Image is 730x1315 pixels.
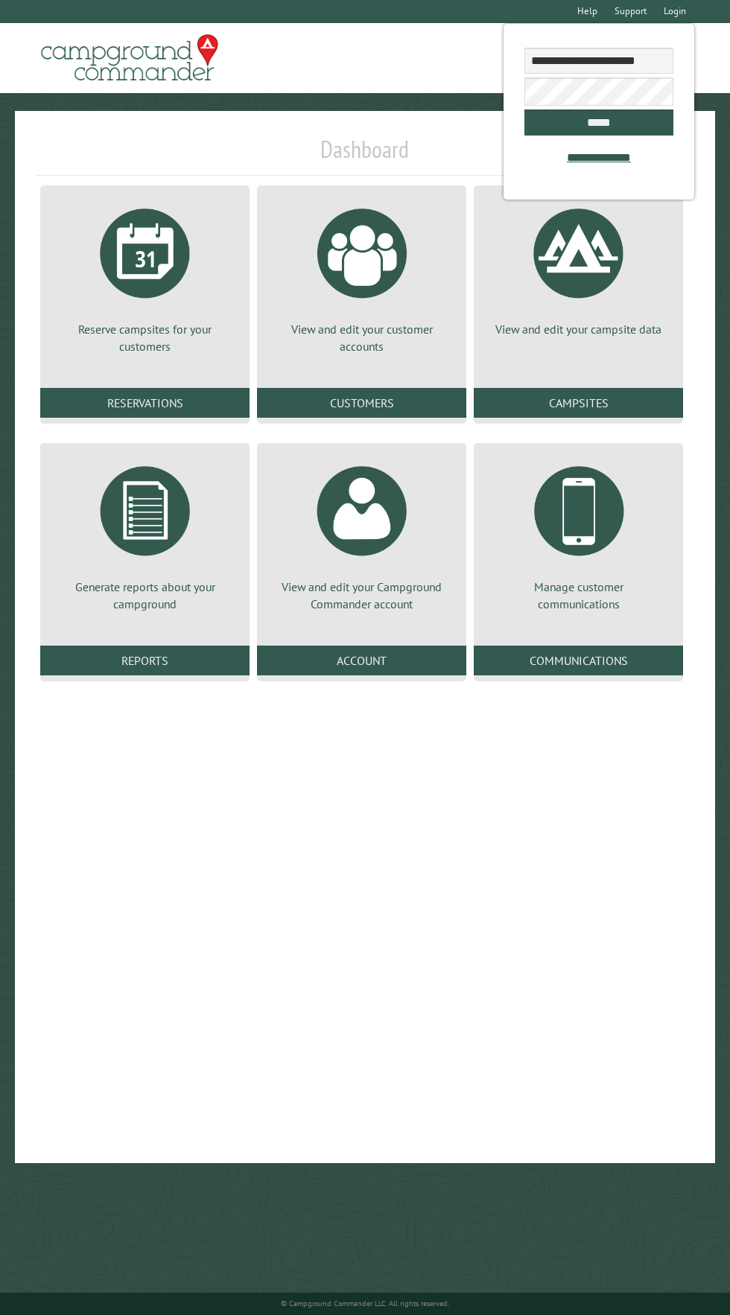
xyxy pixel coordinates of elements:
a: Manage customer communications [492,455,665,612]
a: Reservations [40,388,250,418]
p: View and edit your campsite data [492,321,665,337]
a: Customers [257,388,466,418]
p: View and edit your customer accounts [275,321,448,354]
img: Campground Commander [36,29,223,87]
h1: Dashboard [36,135,693,176]
a: Communications [474,646,683,675]
a: Account [257,646,466,675]
p: Manage customer communications [492,579,665,612]
p: Reserve campsites for your customers [58,321,232,354]
a: Reserve campsites for your customers [58,197,232,354]
small: © Campground Commander LLC. All rights reserved. [281,1299,449,1308]
a: View and edit your Campground Commander account [275,455,448,612]
a: Reports [40,646,250,675]
p: Generate reports about your campground [58,579,232,612]
a: Generate reports about your campground [58,455,232,612]
a: View and edit your campsite data [492,197,665,337]
p: View and edit your Campground Commander account [275,579,448,612]
a: Campsites [474,388,683,418]
a: View and edit your customer accounts [275,197,448,354]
